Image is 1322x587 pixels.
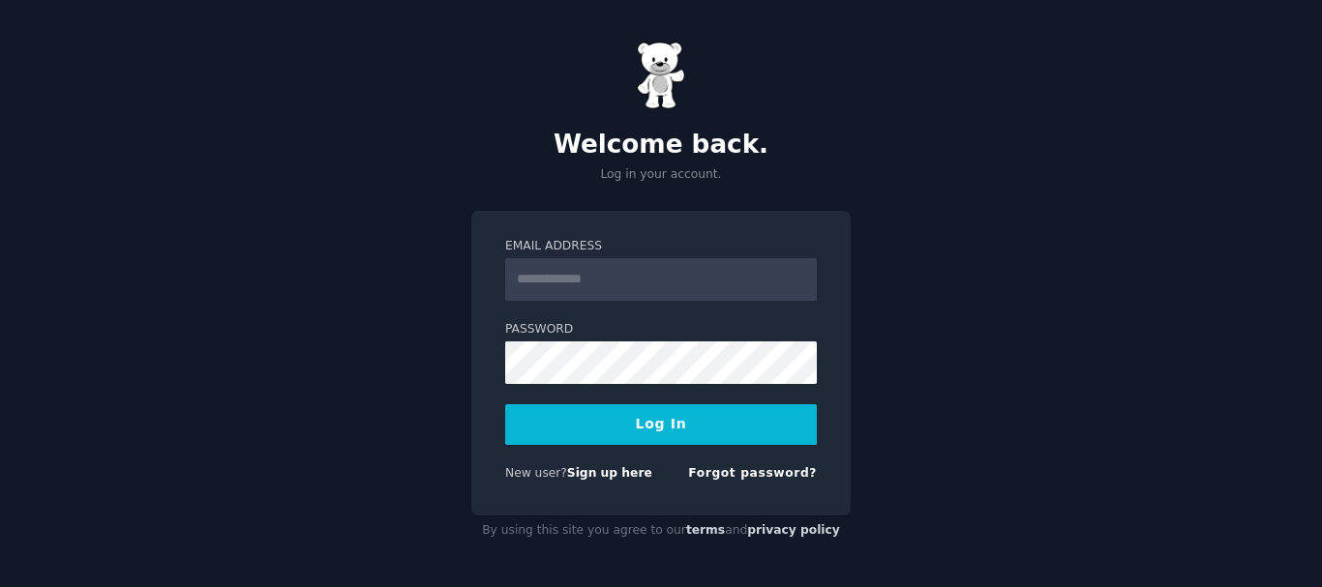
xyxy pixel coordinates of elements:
[505,238,817,255] label: Email Address
[688,466,817,480] a: Forgot password?
[637,42,685,109] img: Gummy Bear
[505,321,817,338] label: Password
[747,523,840,537] a: privacy policy
[471,166,851,184] p: Log in your account.
[567,466,652,480] a: Sign up here
[505,404,817,445] button: Log In
[505,466,567,480] span: New user?
[686,523,725,537] a: terms
[471,130,851,161] h2: Welcome back.
[471,515,851,546] div: By using this site you agree to our and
